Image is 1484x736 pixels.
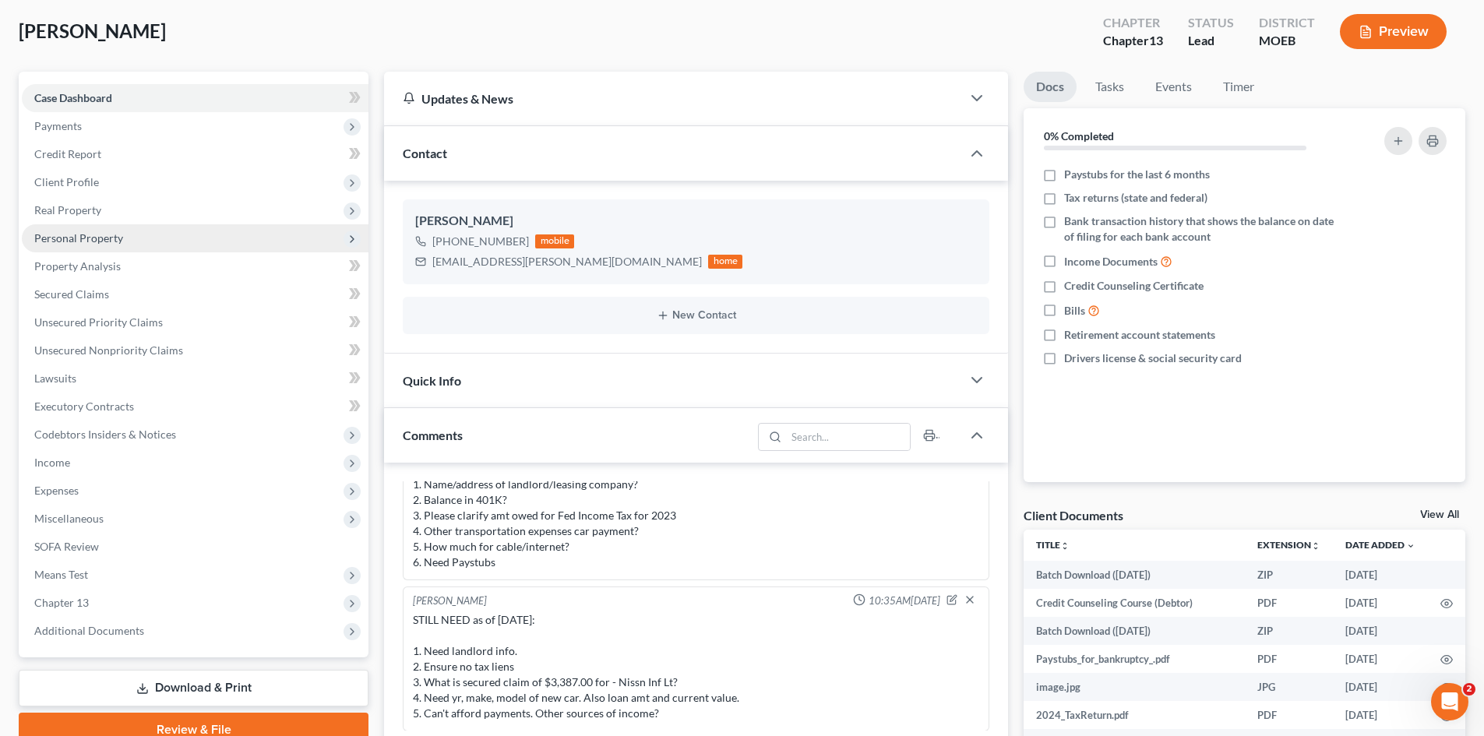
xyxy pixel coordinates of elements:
[34,119,82,132] span: Payments
[1333,561,1428,589] td: [DATE]
[34,540,99,553] span: SOFA Review
[1024,507,1123,523] div: Client Documents
[1463,683,1475,696] span: 2
[34,372,76,385] span: Lawsuits
[22,140,368,168] a: Credit Report
[34,343,183,357] span: Unsecured Nonpriority Claims
[1143,72,1204,102] a: Events
[1257,539,1320,551] a: Extensionunfold_more
[22,393,368,421] a: Executory Contracts
[1064,213,1341,245] span: Bank transaction history that shows the balance on date of filing for each bank account
[22,280,368,308] a: Secured Claims
[34,512,104,525] span: Miscellaneous
[1044,129,1114,143] strong: 0% Completed
[1064,327,1215,343] span: Retirement account statements
[1024,617,1245,645] td: Batch Download ([DATE])
[22,308,368,336] a: Unsecured Priority Claims
[34,428,176,441] span: Codebtors Insiders & Notices
[1259,14,1315,32] div: District
[1245,645,1333,673] td: PDF
[1188,14,1234,32] div: Status
[19,19,166,42] span: [PERSON_NAME]
[1340,14,1447,49] button: Preview
[1064,254,1158,269] span: Income Documents
[432,254,702,269] div: [EMAIL_ADDRESS][PERSON_NAME][DOMAIN_NAME]
[1188,32,1234,50] div: Lead
[1064,190,1207,206] span: Tax returns (state and federal)
[34,91,112,104] span: Case Dashboard
[869,593,940,608] span: 10:35AM[DATE]
[1024,589,1245,617] td: Credit Counseling Course (Debtor)
[34,456,70,469] span: Income
[1103,14,1163,32] div: Chapter
[1024,561,1245,589] td: Batch Download ([DATE])
[34,624,144,637] span: Additional Documents
[22,364,368,393] a: Lawsuits
[1024,645,1245,673] td: Paystubs_for_bankruptcy_.pdf
[1024,701,1245,729] td: 2024_TaxReturn.pdf
[34,400,134,413] span: Executory Contracts
[1024,673,1245,701] td: image.jpg
[413,612,979,721] div: STILL NEED as of [DATE]: 1. Need landlord info. 2. Ensure no tax liens 3. What is secured claim o...
[22,533,368,561] a: SOFA Review
[34,259,121,273] span: Property Analysis
[1024,72,1077,102] a: Docs
[1311,541,1320,551] i: unfold_more
[1211,72,1267,102] a: Timer
[403,146,447,160] span: Contact
[1245,617,1333,645] td: ZIP
[19,670,368,706] a: Download & Print
[22,252,368,280] a: Property Analysis
[1103,32,1163,50] div: Chapter
[1259,32,1315,50] div: MOEB
[1333,701,1428,729] td: [DATE]
[1036,539,1070,551] a: Titleunfold_more
[1064,167,1210,182] span: Paystubs for the last 6 months
[1060,541,1070,551] i: unfold_more
[34,596,89,609] span: Chapter 13
[1431,683,1468,720] iframe: Intercom live chat
[34,484,79,497] span: Expenses
[1064,350,1242,366] span: Drivers license & social security card
[1333,617,1428,645] td: [DATE]
[1245,561,1333,589] td: ZIP
[1333,645,1428,673] td: [DATE]
[403,428,463,442] span: Comments
[1064,303,1085,319] span: Bills
[413,593,487,609] div: [PERSON_NAME]
[34,147,101,160] span: Credit Report
[1245,589,1333,617] td: PDF
[787,424,911,450] input: Search...
[432,234,529,249] div: [PHONE_NUMBER]
[413,445,979,570] div: STILL NEEDED as of [DATE]: 1. Name/address of landlord/leasing company? 2. Balance in 401K? 3. Pl...
[415,309,977,322] button: New Contact
[403,90,943,107] div: Updates & News
[708,255,742,269] div: home
[1149,33,1163,48] span: 13
[34,203,101,217] span: Real Property
[34,315,163,329] span: Unsecured Priority Claims
[34,231,123,245] span: Personal Property
[22,84,368,112] a: Case Dashboard
[403,373,461,388] span: Quick Info
[1245,701,1333,729] td: PDF
[22,336,368,364] a: Unsecured Nonpriority Claims
[1064,278,1204,294] span: Credit Counseling Certificate
[1245,673,1333,701] td: JPG
[1333,589,1428,617] td: [DATE]
[535,234,574,248] div: mobile
[1345,539,1415,551] a: Date Added expand_more
[1420,509,1459,520] a: View All
[1083,72,1137,102] a: Tasks
[34,568,88,581] span: Means Test
[1333,673,1428,701] td: [DATE]
[1406,541,1415,551] i: expand_more
[34,287,109,301] span: Secured Claims
[415,212,977,231] div: [PERSON_NAME]
[34,175,99,188] span: Client Profile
